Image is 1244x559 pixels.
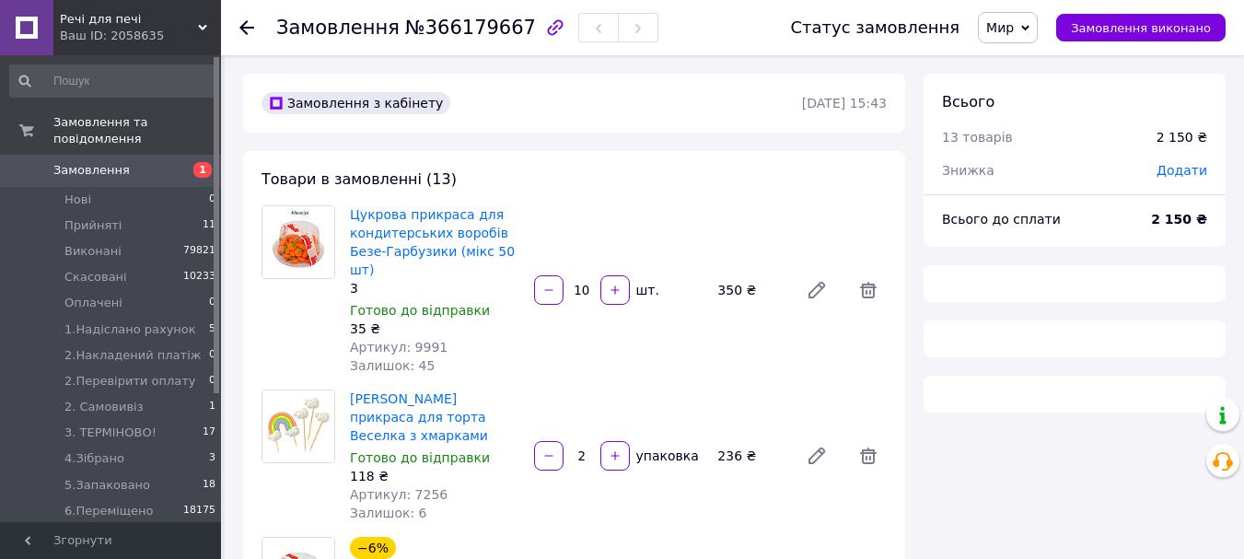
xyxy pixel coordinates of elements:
span: Замовлення [53,162,130,179]
div: Ваш ID: 2058635 [60,28,221,44]
span: 1.Надіслано рахунок [64,321,196,338]
div: 236 ₴ [710,443,791,469]
span: Видалити [850,272,887,309]
span: Додати [1157,163,1207,178]
span: 1 [193,162,212,178]
span: 5 [209,321,215,338]
b: 2 150 ₴ [1151,212,1207,227]
button: Замовлення виконано [1056,14,1226,41]
span: Всього [942,93,994,111]
span: Готово до відправки [350,450,490,465]
span: Прийняті [64,217,122,234]
span: 3. ТЕРМІНОВО! [64,425,157,441]
span: Всього до сплати [942,212,1061,227]
img: Цукрова прикраса для торта Веселка з хмарками [262,390,334,462]
span: Виконані [64,243,122,260]
span: 4.Зібрано [64,450,124,467]
a: Цукрова прикраса для кондитерських воробів Безе-Гарбузики (мікс 50 шт) [350,207,515,277]
span: 10233 [183,269,215,285]
div: 118 ₴ [350,467,519,485]
span: №366179667 [405,17,536,39]
input: Пошук [9,64,217,98]
span: Артикул: 9991 [350,340,448,355]
div: 35 ₴ [350,320,519,338]
span: 3 [209,450,215,467]
span: Речі для печі [60,11,198,28]
span: Залишок: 6 [350,506,427,520]
div: 350 ₴ [710,277,791,303]
div: шт. [632,281,661,299]
div: Статус замовлення [791,18,960,37]
span: Видалити [850,437,887,474]
span: 0 [209,347,215,364]
span: Товари в замовленні (13) [262,170,457,188]
img: Цукрова прикраса для кондитерських воробів Безе-Гарбузики (мікс 50 шт) [262,206,334,278]
div: упаковка [632,447,701,465]
a: Редагувати [798,437,835,474]
span: Замовлення виконано [1071,21,1211,35]
span: 18175 [183,503,215,519]
span: 13 товарів [942,130,1013,145]
span: 5.Запаковано [64,477,150,494]
a: [PERSON_NAME] прикраса для торта Веселка з хмарками [350,391,488,443]
span: 2.Перевірити оплату [64,373,196,390]
span: Знижка [942,163,994,178]
span: Оплачені [64,295,122,311]
span: Нові [64,192,91,208]
span: 0 [209,192,215,208]
span: 11 [203,217,215,234]
span: 2. Самовивіз [64,399,144,415]
span: Мир [986,20,1014,35]
div: Замовлення з кабінету [262,92,450,114]
span: 6.Переміщено [64,503,154,519]
span: Готово до відправки [350,303,490,318]
span: 18 [203,477,215,494]
div: Повернутися назад [239,18,254,37]
div: 3 [350,279,519,297]
div: 2 150 ₴ [1157,128,1207,146]
div: −6% [350,537,396,559]
span: 79821 [183,243,215,260]
span: 0 [209,373,215,390]
span: Артикул: 7256 [350,487,448,502]
span: Замовлення [276,17,400,39]
span: 0 [209,295,215,311]
span: Скасовані [64,269,127,285]
span: Замовлення та повідомлення [53,114,221,147]
span: 2.Накладений платіж [64,347,201,364]
span: 17 [203,425,215,441]
a: Редагувати [798,272,835,309]
span: Залишок: 45 [350,358,435,373]
span: 1 [209,399,215,415]
time: [DATE] 15:43 [802,96,887,111]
